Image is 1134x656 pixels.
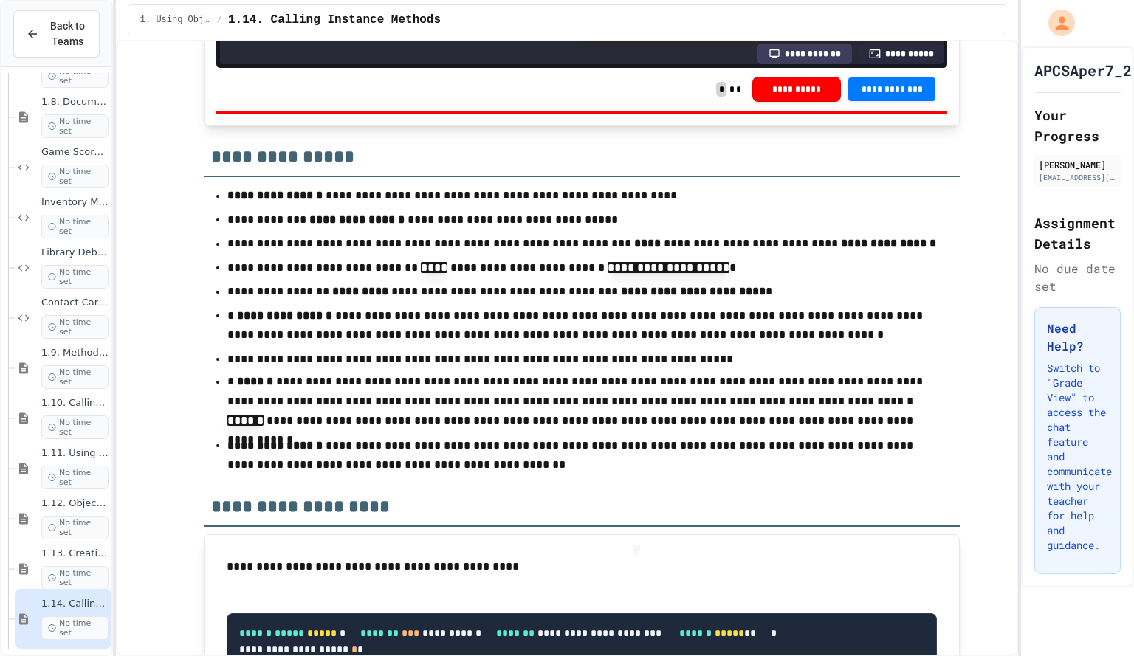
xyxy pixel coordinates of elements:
[1034,105,1121,146] h2: Your Progress
[41,415,109,439] span: No time set
[41,497,109,510] span: 1.12. Objects - Instances of Classes
[41,315,109,339] span: No time set
[41,114,109,138] span: No time set
[41,165,109,188] span: No time set
[41,466,109,489] span: No time set
[1047,320,1108,355] h3: Need Help?
[41,64,109,88] span: No time set
[41,146,109,159] span: Game Score Tracker
[41,516,109,539] span: No time set
[41,566,109,590] span: No time set
[41,265,109,289] span: No time set
[41,96,109,108] span: 1.8. Documentation with Comments and Preconditions
[1039,172,1116,183] div: [EMAIL_ADDRESS][DOMAIN_NAME]
[41,196,109,209] span: Inventory Management System
[41,598,109,610] span: 1.14. Calling Instance Methods
[41,246,109,259] span: Library Debugger Challenge
[1039,158,1116,171] div: [PERSON_NAME]
[41,297,109,309] span: Contact Card Creator
[1047,361,1108,553] p: Switch to "Grade View" to access the chat feature and communicate with your teacher for help and ...
[41,347,109,359] span: 1.9. Method Signatures
[228,11,441,29] span: 1.14. Calling Instance Methods
[1033,6,1079,40] div: My Account
[1034,260,1121,295] div: No due date set
[48,18,87,49] span: Back to Teams
[217,14,222,26] span: /
[41,616,109,640] span: No time set
[41,548,109,560] span: 1.13. Creating and Initializing Objects: Constructors
[41,215,109,238] span: No time set
[1034,213,1121,254] h2: Assignment Details
[13,10,100,58] button: Back to Teams
[140,14,211,26] span: 1. Using Objects and Methods
[41,365,109,389] span: No time set
[41,447,109,460] span: 1.11. Using the Math Class
[41,397,109,410] span: 1.10. Calling Class Methods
